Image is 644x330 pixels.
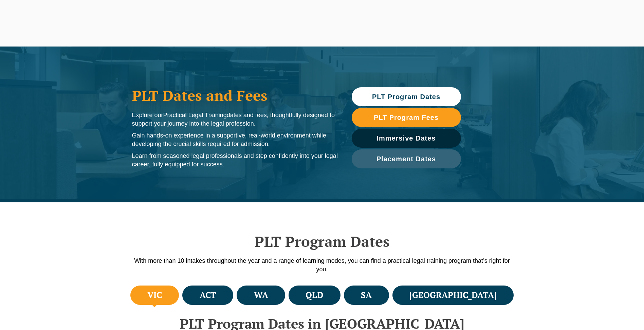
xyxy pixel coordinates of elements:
p: Gain hands-on experience in a supportive, real-world environment while developing the crucial ski... [132,131,338,148]
span: PLT Program Fees [374,114,439,121]
span: Practical Legal Training [163,112,227,118]
a: PLT Program Dates [352,87,461,106]
p: Learn from seasoned legal professionals and step confidently into your legal career, fully equipp... [132,152,338,169]
h4: WA [254,290,268,301]
h4: ACT [200,290,216,301]
h4: SA [361,290,372,301]
p: Explore our dates and fees, thoughtfully designed to support your journey into the legal profession. [132,111,338,128]
h1: PLT Dates and Fees [132,87,338,104]
a: Placement Dates [352,149,461,168]
a: Immersive Dates [352,129,461,148]
span: Placement Dates [376,155,436,162]
p: With more than 10 intakes throughout the year and a range of learning modes, you can find a pract... [129,257,516,274]
a: PLT Program Fees [352,108,461,127]
span: PLT Program Dates [372,93,440,100]
h2: PLT Program Dates [129,233,516,250]
h4: QLD [306,290,323,301]
span: Immersive Dates [377,135,436,142]
h4: [GEOGRAPHIC_DATA] [409,290,497,301]
h4: VIC [147,290,162,301]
